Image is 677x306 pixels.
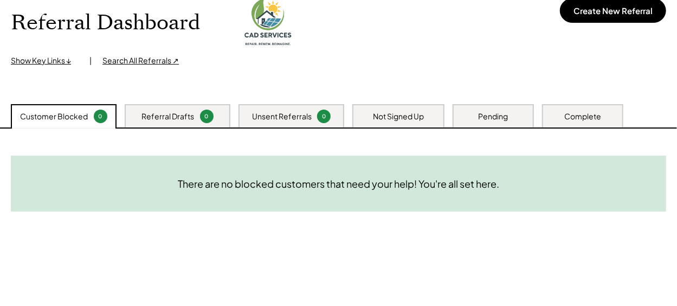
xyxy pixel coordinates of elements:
div: Search All Referrals ↗ [102,55,179,66]
h1: Referral Dashboard [11,10,200,36]
div: Referral Drafts [142,111,195,122]
div: Unsent Referrals [252,111,312,122]
div: 0 [202,112,212,120]
div: Not Signed Up [373,111,424,122]
div: 0 [95,112,106,120]
div: Show Key Links ↓ [11,55,79,66]
div: Pending [479,111,508,122]
div: 0 [319,112,329,120]
div: Complete [564,111,601,122]
div: Customer Blocked [21,111,88,122]
div: There are no blocked customers that need your help! You're all set here. [178,177,499,190]
div: | [89,55,92,66]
